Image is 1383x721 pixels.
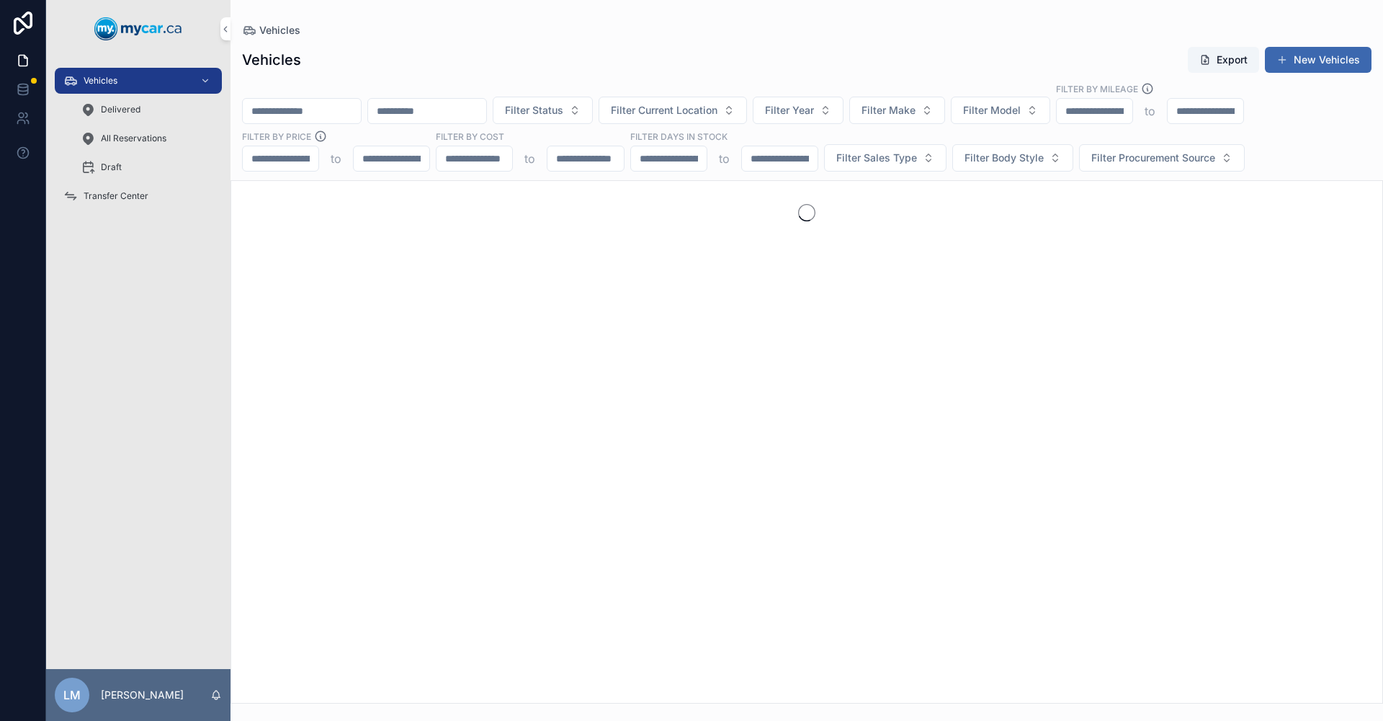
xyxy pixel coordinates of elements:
[753,97,843,124] button: Select Button
[963,103,1021,118] span: Filter Model
[836,151,917,165] span: Filter Sales Type
[55,68,222,94] a: Vehicles
[524,150,535,167] p: to
[331,150,341,167] p: to
[951,97,1050,124] button: Select Button
[719,150,730,167] p: to
[436,130,504,143] label: FILTER BY COST
[46,58,230,228] div: scrollable content
[1079,144,1245,172] button: Select Button
[84,190,148,202] span: Transfer Center
[1188,47,1259,73] button: Export
[84,75,117,87] span: Vehicles
[493,97,593,124] button: Select Button
[1145,102,1155,120] p: to
[505,103,563,118] span: Filter Status
[101,688,184,702] p: [PERSON_NAME]
[861,103,916,118] span: Filter Make
[101,162,122,173] span: Draft
[630,130,728,143] label: Filter Days In Stock
[765,103,814,118] span: Filter Year
[259,23,300,37] span: Vehicles
[952,144,1073,172] button: Select Button
[55,183,222,209] a: Transfer Center
[101,104,140,115] span: Delivered
[242,130,311,143] label: FILTER BY PRICE
[599,97,747,124] button: Select Button
[1265,47,1371,73] button: New Vehicles
[242,23,300,37] a: Vehicles
[101,133,166,144] span: All Reservations
[964,151,1044,165] span: Filter Body Style
[611,103,717,118] span: Filter Current Location
[63,686,81,704] span: LM
[72,154,222,180] a: Draft
[242,50,301,70] h1: Vehicles
[849,97,945,124] button: Select Button
[1056,82,1138,95] label: Filter By Mileage
[824,144,946,172] button: Select Button
[94,17,182,40] img: App logo
[72,97,222,123] a: Delivered
[1091,151,1215,165] span: Filter Procurement Source
[72,125,222,151] a: All Reservations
